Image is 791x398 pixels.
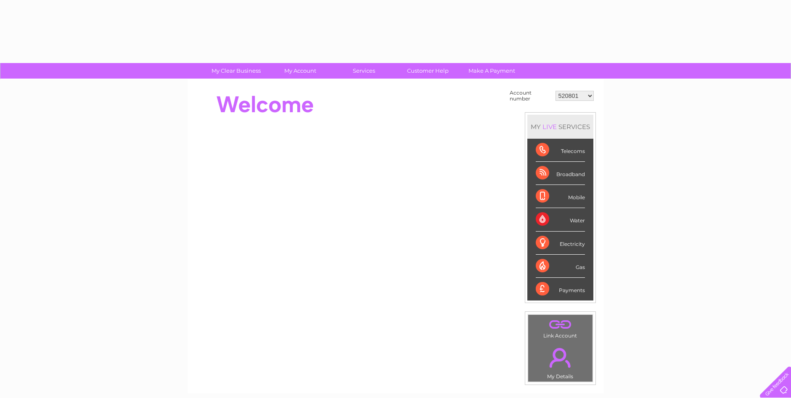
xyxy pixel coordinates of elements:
div: LIVE [541,123,558,131]
a: . [530,343,590,372]
div: Broadband [536,162,585,185]
div: Mobile [536,185,585,208]
div: Telecoms [536,139,585,162]
td: Account number [508,88,553,104]
div: Water [536,208,585,231]
td: My Details [528,341,593,382]
a: Customer Help [393,63,463,79]
div: Payments [536,278,585,300]
a: My Account [265,63,335,79]
a: Services [329,63,399,79]
a: Make A Payment [457,63,526,79]
div: Gas [536,255,585,278]
a: . [530,317,590,332]
div: MY SERVICES [527,115,593,139]
td: Link Account [528,314,593,341]
a: My Clear Business [201,63,271,79]
div: Electricity [536,232,585,255]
